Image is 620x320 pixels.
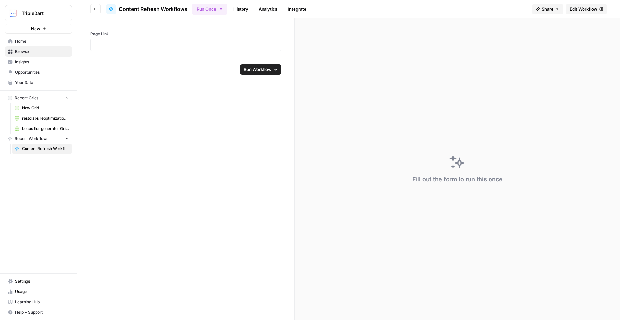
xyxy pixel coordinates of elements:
[15,278,69,284] span: Settings
[15,59,69,65] span: Insights
[5,134,72,144] button: Recent Workflows
[12,113,72,124] a: restolabs reoptimizations aug
[22,126,69,132] span: Locus tldr generator Grid (3)
[240,64,281,75] button: Run Workflow
[22,115,69,121] span: restolabs reoptimizations aug
[244,66,272,73] span: Run Workflow
[284,4,310,14] a: Integrate
[5,276,72,286] a: Settings
[12,124,72,134] a: Locus tldr generator Grid (3)
[15,289,69,295] span: Usage
[5,286,72,297] a: Usage
[412,175,502,184] div: Fill out the form to run this once
[22,105,69,111] span: New Grid
[119,5,187,13] span: Content Refresh Workflows
[5,46,72,57] a: Browse
[192,4,227,15] button: Run Once
[15,309,69,315] span: Help + Support
[570,6,597,12] span: Edit Workflow
[5,57,72,67] a: Insights
[106,4,187,14] a: Content Refresh Workflows
[90,31,281,37] label: Page Link
[5,67,72,77] a: Opportunities
[5,297,72,307] a: Learning Hub
[15,69,69,75] span: Opportunities
[15,95,38,101] span: Recent Grids
[5,36,72,46] a: Home
[255,4,281,14] a: Analytics
[15,80,69,85] span: Your Data
[22,146,69,152] span: Content Refresh Workflows
[532,4,563,14] button: Share
[5,5,72,21] button: Workspace: TripleDart
[15,299,69,305] span: Learning Hub
[230,4,252,14] a: History
[5,77,72,88] a: Your Data
[15,136,48,142] span: Recent Workflows
[12,103,72,113] a: New Grid
[15,49,69,55] span: Browse
[5,307,72,317] button: Help + Support
[542,6,553,12] span: Share
[15,38,69,44] span: Home
[566,4,607,14] a: Edit Workflow
[5,93,72,103] button: Recent Grids
[5,24,72,34] button: New
[12,144,72,154] a: Content Refresh Workflows
[22,10,61,16] span: TripleDart
[7,7,19,19] img: TripleDart Logo
[31,25,40,32] span: New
